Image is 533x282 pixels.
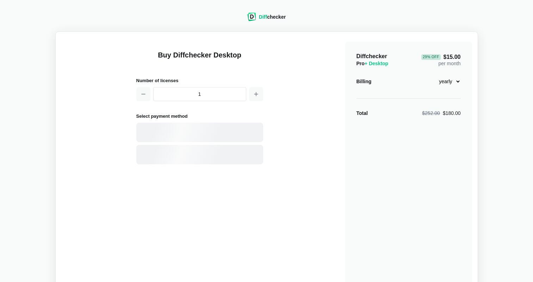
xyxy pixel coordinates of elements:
[357,61,389,66] span: Pro
[247,13,256,21] img: Diffchecker logo
[357,110,368,116] strong: Total
[357,78,372,85] div: Billing
[247,17,286,22] a: Diffchecker logoDiffchecker
[365,61,388,66] span: + Desktop
[422,110,460,117] div: $180.00
[259,14,267,20] span: Diff
[421,54,440,60] div: 29 % Off
[136,77,263,84] h2: Number of licenses
[421,54,460,60] span: $15.00
[136,112,263,120] h2: Select payment method
[136,50,263,68] h1: Buy Diffchecker Desktop
[422,110,440,116] span: $252.00
[153,87,246,101] input: 1
[357,53,387,59] span: Diffchecker
[421,53,460,67] div: per month
[259,13,286,20] div: checker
